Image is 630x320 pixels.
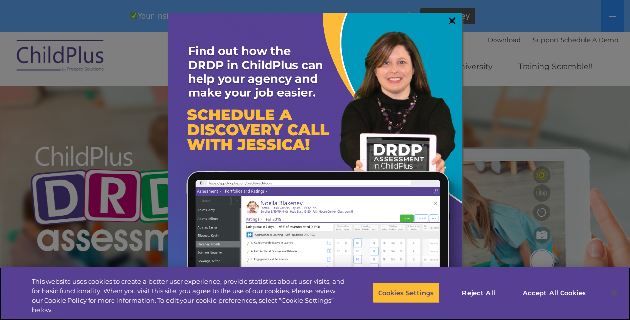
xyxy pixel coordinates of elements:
button: Accept All Cookies [517,283,591,303]
button: Close [604,282,625,303]
div: This website uses cookies to create a better user experience, provide statistics about user visit... [32,277,346,315]
button: Cookies Settings [373,283,440,303]
button: Reject All [448,283,509,303]
a: × [447,16,458,25]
